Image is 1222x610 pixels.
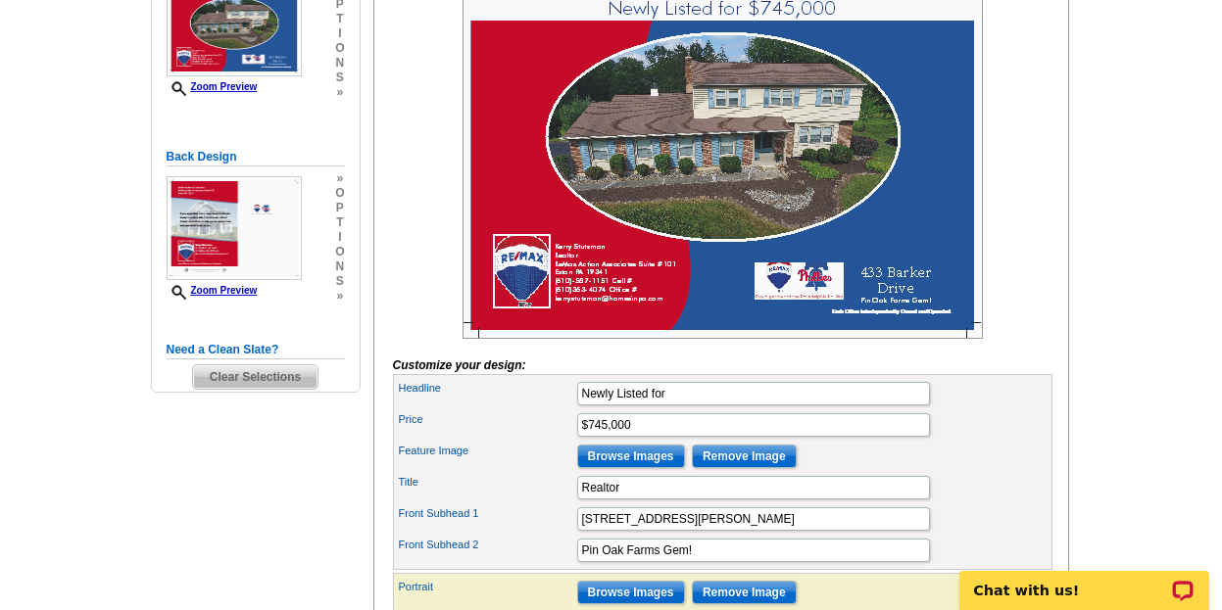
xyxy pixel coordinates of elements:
[947,548,1222,610] iframe: LiveChat chat widget
[577,445,685,468] input: Browse Images
[399,579,575,595] label: Portrait
[335,245,344,259] span: o
[335,186,344,201] span: o
[399,537,575,553] label: Front Subhead 2
[399,443,575,459] label: Feature Image
[167,341,345,359] h5: Need a Clean Slate?
[335,289,344,304] span: »
[335,215,344,230] span: t
[335,171,344,186] span: »
[399,474,575,491] label: Title
[692,445,797,468] input: Remove Image
[335,70,344,85] span: s
[335,26,344,41] span: i
[335,85,344,100] span: »
[393,358,526,372] i: Customize your design:
[399,380,575,397] label: Headline
[399,505,575,522] label: Front Subhead 1
[577,581,685,604] input: Browse Images
[692,581,797,604] input: Remove Image
[335,201,344,215] span: p
[335,274,344,289] span: s
[335,41,344,56] span: o
[335,12,344,26] span: t
[399,411,575,428] label: Price
[335,230,344,245] span: i
[167,176,302,280] img: Z18879777_00001_2.jpg
[167,285,258,296] a: Zoom Preview
[167,81,258,92] a: Zoom Preview
[335,259,344,274] span: n
[193,365,318,389] span: Clear Selections
[167,148,345,166] h5: Back Design
[335,56,344,70] span: n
